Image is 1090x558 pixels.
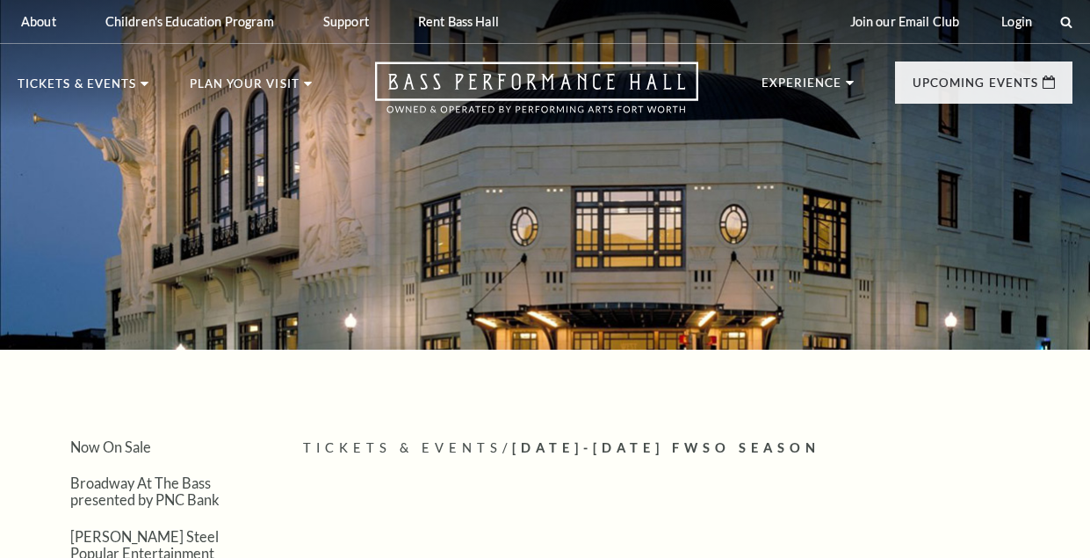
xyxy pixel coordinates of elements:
[70,438,151,455] a: Now On Sale
[762,77,842,98] p: Experience
[18,78,136,99] p: Tickets & Events
[913,77,1038,98] p: Upcoming Events
[21,14,56,29] p: About
[303,440,502,455] span: Tickets & Events
[70,475,220,508] a: Broadway At The Bass presented by PNC Bank
[323,14,369,29] p: Support
[512,440,820,455] span: [DATE]-[DATE] FWSO Season
[105,14,274,29] p: Children's Education Program
[190,78,300,99] p: Plan Your Visit
[303,438,1072,460] p: /
[418,14,499,29] p: Rent Bass Hall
